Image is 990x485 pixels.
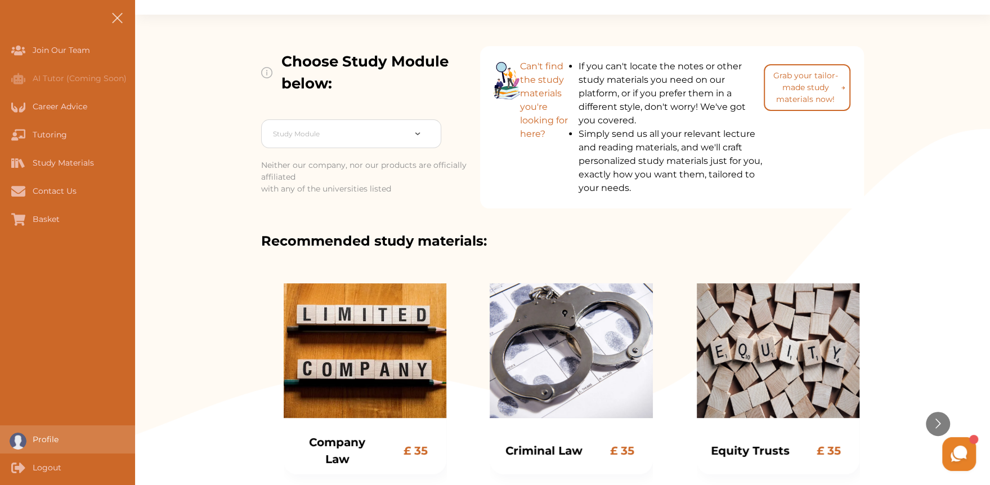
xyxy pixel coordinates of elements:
li: If you can't locate the notes or other study materials you need on our platform, or if you prefer... [579,60,764,127]
p: Neither our company, nor our products are officially affiliated with any of the universities listed [261,159,480,195]
p: Choose Study Module below: [281,51,480,95]
img: arrow-down [415,132,420,135]
p: Recommended study materials: [261,231,864,251]
p: £ 35 [605,442,639,459]
li: Simply send us all your relevant lecture and reading materials, and we'll craft personalized stud... [579,127,764,195]
iframe: HelpCrunch [720,434,979,474]
p: Can't find the study materials you're looking for here? [520,60,579,190]
div: Card: Company Law, Price: £ 35 [283,283,446,474]
p: Criminal Law [503,442,585,459]
div: Card: Equity Trusts, Price: £ 35 [696,283,859,474]
p: Company Law [297,434,378,468]
img: Group%201406.a1f1af85.png [494,60,519,100]
img: image [283,283,446,418]
div: Card: Criminal Law, Price: £ 35 [490,283,653,474]
img: User profile [10,433,26,450]
img: image [696,283,859,418]
img: info-img [261,67,272,78]
p: £ 35 [398,442,433,459]
button: Grab your tailor-made study materials now! [764,64,850,111]
img: image [490,283,653,418]
p: Equity Trusts [710,442,791,459]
